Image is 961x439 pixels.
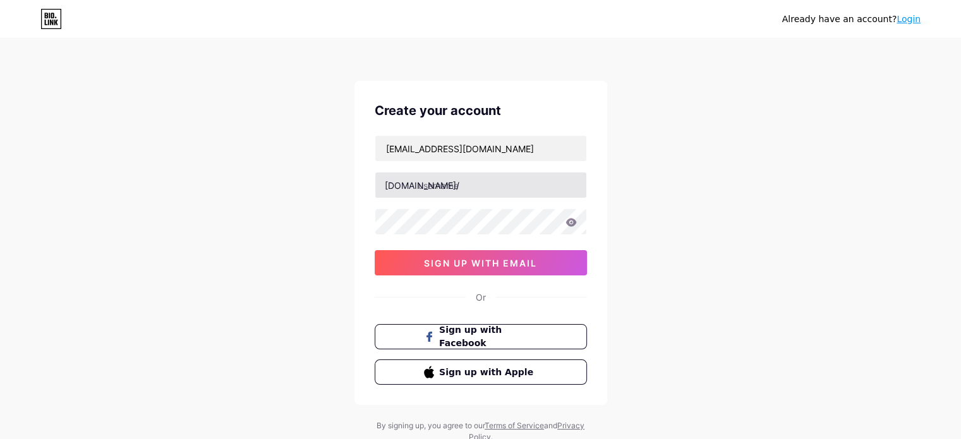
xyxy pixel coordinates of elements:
a: Terms of Service [485,421,544,430]
input: username [375,172,586,198]
div: Or [476,291,486,304]
span: Sign up with Apple [439,366,537,379]
button: Sign up with Apple [375,359,587,385]
input: Email [375,136,586,161]
span: sign up with email [424,258,537,268]
span: Sign up with Facebook [439,323,537,350]
div: Create your account [375,101,587,120]
button: Sign up with Facebook [375,324,587,349]
div: [DOMAIN_NAME]/ [385,179,459,192]
a: Login [897,14,921,24]
div: Already have an account? [782,13,921,26]
button: sign up with email [375,250,587,275]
